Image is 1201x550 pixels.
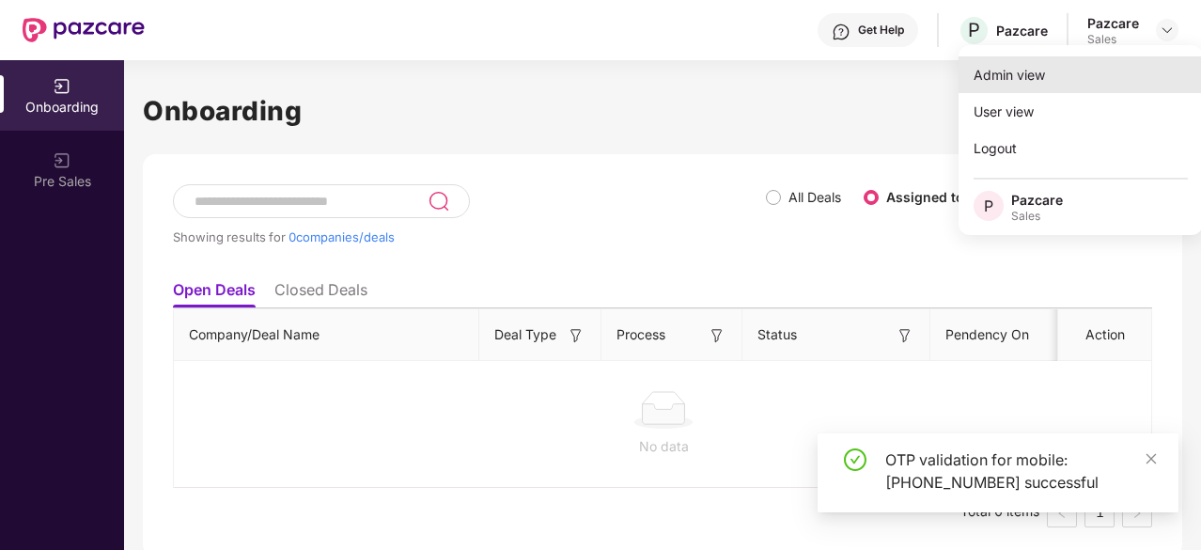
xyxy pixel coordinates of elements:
img: svg+xml;base64,PHN2ZyB3aWR0aD0iMTYiIGhlaWdodD0iMTYiIHZpZXdCb3g9IjAgMCAxNiAxNiIgZmlsbD0ibm9uZSIgeG... [708,326,726,345]
span: Status [757,324,797,345]
div: Sales [1011,209,1063,224]
button: left [1047,497,1077,527]
img: svg+xml;base64,PHN2ZyBpZD0iSGVscC0zMngzMiIgeG1sbnM9Imh0dHA6Ly93d3cudzMub3JnLzIwMDAvc3ZnIiB3aWR0aD... [832,23,850,41]
span: P [984,195,993,217]
div: No data [189,436,1138,457]
th: Company/Deal Name [174,309,479,361]
th: Action [1058,309,1152,361]
span: Deal Type [494,324,556,345]
div: Sales [1087,32,1139,47]
img: svg+xml;base64,PHN2ZyB3aWR0aD0iMTYiIGhlaWdodD0iMTYiIHZpZXdCb3g9IjAgMCAxNiAxNiIgZmlsbD0ibm9uZSIgeG... [896,326,914,345]
div: OTP validation for mobile: [PHONE_NUMBER] successful [885,448,1156,494]
li: Next Page [1122,497,1152,527]
img: svg+xml;base64,PHN2ZyB3aWR0aD0iMjQiIGhlaWdodD0iMjUiIHZpZXdCb3g9IjAgMCAyNCAyNSIgZmlsbD0ibm9uZSIgeG... [428,190,449,212]
img: svg+xml;base64,PHN2ZyBpZD0iRHJvcGRvd24tMzJ4MzIiIHhtbG5zPSJodHRwOi8vd3d3LnczLm9yZy8yMDAwL3N2ZyIgd2... [1160,23,1175,38]
label: All Deals [788,189,841,205]
span: Pendency On [945,324,1029,345]
h1: Onboarding [143,90,1182,132]
div: Pazcare [996,22,1048,39]
span: close [1145,452,1158,465]
img: svg+xml;base64,PHN2ZyB3aWR0aD0iMTYiIGhlaWdodD0iMTYiIHZpZXdCb3g9IjAgMCAxNiAxNiIgZmlsbD0ibm9uZSIgeG... [567,326,585,345]
img: svg+xml;base64,PHN2ZyB3aWR0aD0iMjAiIGhlaWdodD0iMjAiIHZpZXdCb3g9IjAgMCAyMCAyMCIgZmlsbD0ibm9uZSIgeG... [53,77,71,96]
div: Pazcare [1087,14,1139,32]
img: svg+xml;base64,PHN2ZyB3aWR0aD0iMjAiIGhlaWdodD0iMjAiIHZpZXdCb3g9IjAgMCAyMCAyMCIgZmlsbD0ibm9uZSIgeG... [53,151,71,170]
span: check-circle [844,448,866,471]
button: right [1122,497,1152,527]
div: Pazcare [1011,191,1063,209]
span: Process [616,324,665,345]
span: 0 companies/deals [289,229,395,244]
li: Open Deals [173,280,256,307]
li: Closed Deals [274,280,367,307]
span: P [968,19,980,41]
li: Previous Page [1047,497,1077,527]
div: Showing results for [173,229,766,244]
img: New Pazcare Logo [23,18,145,42]
label: Assigned to me [886,189,988,205]
div: Get Help [858,23,904,38]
